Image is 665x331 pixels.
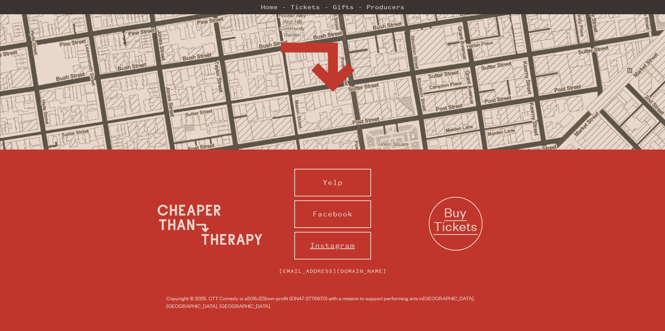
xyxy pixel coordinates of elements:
[429,197,483,251] a: Buy Tickets
[294,200,371,228] a: Facebook
[423,294,475,302] span: [GEOGRAPHIC_DATA],
[294,169,371,196] a: Yelp
[271,263,394,279] a: [EMAIL_ADDRESS][DOMAIN_NAME]
[434,204,478,235] span: Buy Tickets
[294,232,371,259] a: Instagram
[247,294,266,302] span: 501(c)(3)
[152,196,267,253] img: Cheaper Than Therapy
[166,294,499,310] small: Copyright © 2025. CTT Comedy is a non-profit (EIN 2776970) with a mission to support performing a...
[299,294,306,302] span: 47-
